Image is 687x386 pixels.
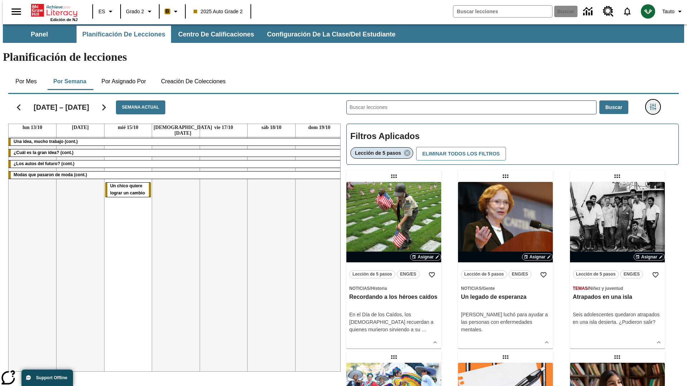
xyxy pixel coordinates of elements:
[9,149,343,157] div: ¿Cuál es la gran idea? (cont.)
[388,170,400,182] div: Lección arrastrable: Recordando a los héroes caídos
[194,8,243,15] span: 2025 Auto Grade 2
[3,50,684,64] h1: Planificación de lecciones
[82,30,165,39] span: Planificación de lecciones
[500,351,511,363] div: Lección arrastrable: La libertad de escribir
[653,337,664,348] button: Ver más
[70,124,90,131] a: 14 de octubre de 2025
[50,18,78,22] span: Edición de NJ
[541,337,552,348] button: Ver más
[95,5,118,18] button: Lenguaje: ES, Selecciona un idioma
[512,271,528,278] span: ENG/ES
[162,5,183,18] button: Boost El color de la clase es anaranjado claro. Cambiar el color de la clase.
[537,268,550,281] button: Añadir a mis Favoritas
[530,254,546,260] span: Asignar
[6,1,27,22] button: Abrir el menú lateral
[10,98,28,117] button: Regresar
[649,268,662,281] button: Añadir a mis Favoritas
[422,327,427,332] span: …
[21,124,44,131] a: 13 de octubre de 2025
[34,103,89,112] h2: [DATE] – [DATE]
[14,161,74,166] span: ¿Los autos del futuro? (cont.)
[347,101,596,114] input: Buscar lecciones
[14,172,87,177] span: Modas que pasaron de moda (cont.)
[646,100,660,114] button: Menú lateral de filtros
[500,170,511,182] div: Lección arrastrable: Un legado de esperanza
[213,124,235,131] a: 17 de octubre de 2025
[588,286,589,291] span: /
[573,286,588,291] span: Temas
[624,271,640,278] span: ENG/ES
[349,293,438,301] h3: Recordando a los héroes caídos
[172,26,260,43] button: Centro de calificaciones
[95,98,113,117] button: Seguir
[641,254,657,260] span: Asignar
[416,147,506,161] button: Eliminar todos los filtros
[3,24,684,43] div: Subbarra de navegación
[400,271,416,278] span: ENG/ES
[77,26,171,43] button: Planificación de lecciones
[166,7,169,16] span: B
[453,6,552,17] input: Buscar campo
[599,2,618,21] a: Centro de recursos, Se abrirá en una pestaña nueva.
[349,270,395,278] button: Lección de 5 pasos
[126,8,144,15] span: Grado 2
[461,311,550,333] div: [PERSON_NAME] luchó para ayudar a las personas con enfermedades mentales.
[8,73,44,90] button: Por mes
[3,26,402,43] div: Subbarra de navegación
[612,351,623,363] div: Lección arrastrable: La historia de los sordos
[662,8,674,15] span: Tauto
[430,337,440,348] button: Ver más
[620,270,643,278] button: ENG/ES
[105,183,151,197] div: Un chico quiere lograr un cambio
[14,139,78,144] span: Una idea, mucho trabajo (cont.)
[116,100,165,114] button: Semana actual
[155,73,232,90] button: Creación de colecciones
[349,311,438,333] div: En el Día de los Caídos, los [DEMOGRAPHIC_DATA] recuerdan a quienes murieron sirviendo a su
[352,271,392,278] span: Lección de 5 pasos
[570,182,665,348] div: lesson details
[464,271,504,278] span: Lección de 5 pasos
[461,293,550,301] h3: Un legado de esperanza
[589,286,623,291] span: Niñez y juventud
[307,124,332,131] a: 19 de octubre de 2025
[110,183,145,196] span: Un chico quiere lograr un cambio
[410,253,441,261] button: Asignar Elegir fechas
[482,286,483,291] span: /
[634,253,665,261] button: Asignar Elegir fechas
[370,286,371,291] span: /
[458,182,553,348] div: lesson details
[388,351,400,363] div: Lección arrastrable: ¡Que viva el Cinco de Mayo!
[349,284,438,292] span: Tema: Noticias/Historia
[397,270,420,278] button: ENG/ES
[98,8,105,15] span: ES
[36,375,67,380] span: Support Offline
[31,3,78,22] div: Portada
[461,284,550,292] span: Tema: Noticias/Gente
[349,286,370,291] span: Noticias
[350,147,413,159] div: Eliminar Lección de 5 pasos el ítem seleccionado del filtro
[461,270,507,278] button: Lección de 5 pasos
[659,5,687,18] button: Perfil/Configuración
[178,30,254,39] span: Centro de calificaciones
[522,253,553,261] button: Asignar Elegir fechas
[641,4,655,19] img: avatar image
[371,286,387,291] span: Historia
[152,124,214,137] a: 16 de octubre de 2025
[123,5,157,18] button: Grado: Grado 2, Elige un grado
[418,254,434,260] span: Asignar
[576,271,616,278] span: Lección de 5 pasos
[483,286,495,291] span: Gente
[9,160,343,168] div: ¿Los autos del futuro? (cont.)
[346,182,441,348] div: lesson details
[261,26,401,43] button: Configuración de la clase/del estudiante
[31,3,78,18] a: Portada
[14,150,73,155] span: ¿Cuál es la gran idea? (cont.)
[96,73,152,90] button: Por asignado por
[618,2,637,21] a: Notificaciones
[260,124,283,131] a: 18 de octubre de 2025
[573,311,662,326] div: Seis adolescentes quedaron atrapados en una isla desierta. ¿Pudieron salir?
[573,284,662,292] span: Tema: Temas/Niñez y juventud
[350,128,675,145] h2: Filtros Aplicados
[9,172,343,179] div: Modas que pasaron de moda (cont.)
[116,124,140,131] a: 15 de octubre de 2025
